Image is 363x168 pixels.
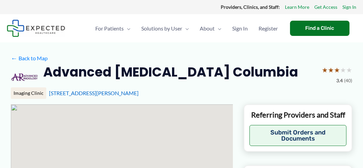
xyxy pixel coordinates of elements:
span: Menu Toggle [215,17,221,40]
a: Get Access [314,3,337,12]
span: 3.4 [336,76,343,85]
h2: Advanced [MEDICAL_DATA] Columbia [43,64,298,80]
a: Solutions by UserMenu Toggle [136,17,194,40]
span: ★ [322,64,328,76]
span: ★ [346,64,352,76]
a: [STREET_ADDRESS][PERSON_NAME] [49,90,139,96]
span: ★ [334,64,340,76]
a: Learn More [285,3,309,12]
a: ←Back to Map [11,53,48,63]
a: AboutMenu Toggle [194,17,227,40]
img: Expected Healthcare Logo - side, dark font, small [7,20,65,37]
a: Register [253,17,283,40]
strong: Providers, Clinics, and Staff: [221,4,280,10]
a: Find a Clinic [290,21,349,36]
p: Referring Providers and Staff [249,110,346,120]
span: Solutions by User [141,17,182,40]
a: Sign In [227,17,253,40]
span: Menu Toggle [182,17,189,40]
span: Register [259,17,278,40]
span: Sign In [232,17,248,40]
button: Submit Orders and Documents [249,125,346,146]
div: Imaging Clinic [11,87,46,99]
a: Sign In [342,3,356,12]
span: (40) [344,76,352,85]
a: For PatientsMenu Toggle [90,17,136,40]
span: About [200,17,215,40]
span: ★ [328,64,334,76]
span: ← [11,55,17,61]
span: Menu Toggle [124,17,130,40]
nav: Primary Site Navigation [90,17,283,40]
span: For Patients [95,17,124,40]
span: ★ [340,64,346,76]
